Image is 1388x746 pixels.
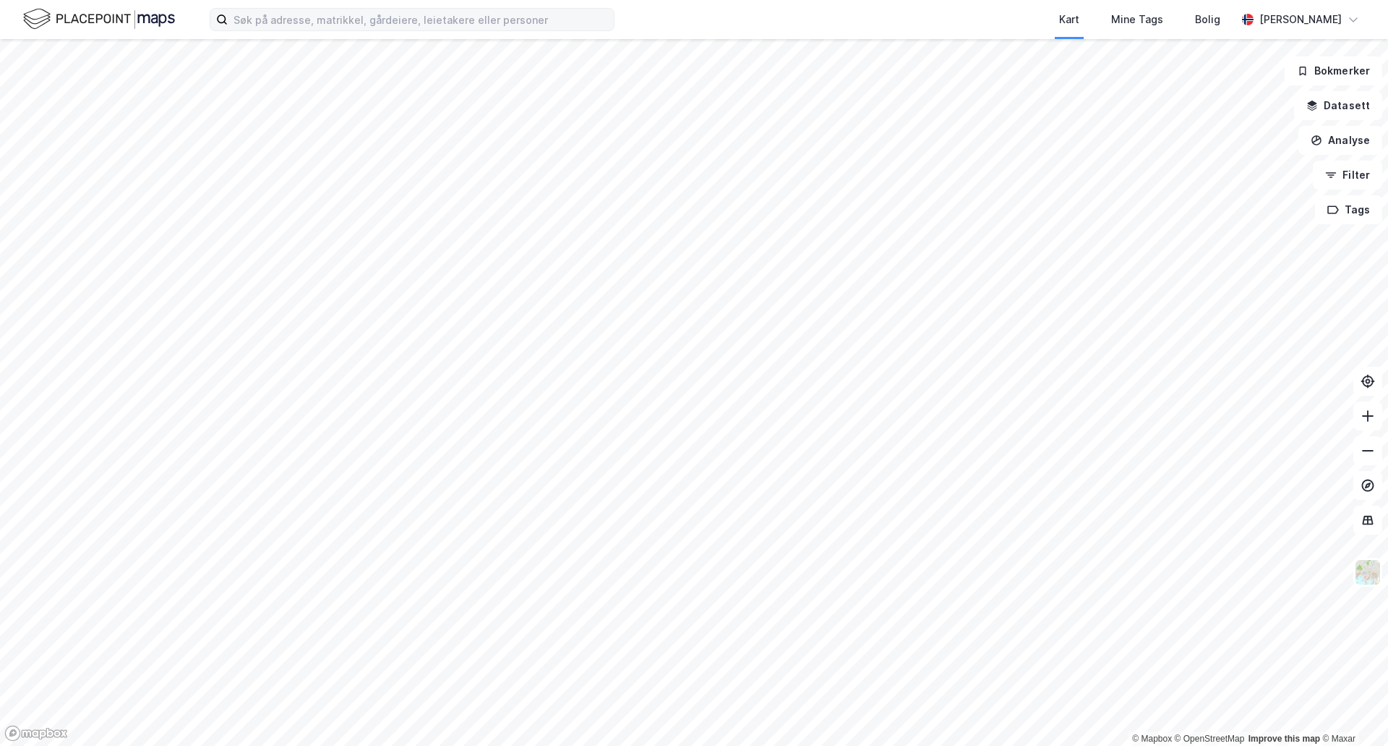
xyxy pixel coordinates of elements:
img: logo.f888ab2527a4732fd821a326f86c7f29.svg [23,7,175,32]
a: OpenStreetMap [1175,734,1245,744]
img: Z [1354,559,1381,586]
div: Bolig [1195,11,1220,28]
button: Filter [1313,161,1382,190]
a: Mapbox [1132,734,1172,744]
a: Improve this map [1248,734,1320,744]
div: Kart [1059,11,1079,28]
a: Mapbox homepage [4,725,68,742]
button: Analyse [1298,126,1382,155]
button: Tags [1315,195,1382,224]
iframe: Chat Widget [1316,677,1388,746]
button: Bokmerker [1285,56,1382,85]
input: Søk på adresse, matrikkel, gårdeiere, leietakere eller personer [228,9,614,30]
div: Mine Tags [1111,11,1163,28]
button: Datasett [1294,91,1382,120]
div: [PERSON_NAME] [1259,11,1342,28]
